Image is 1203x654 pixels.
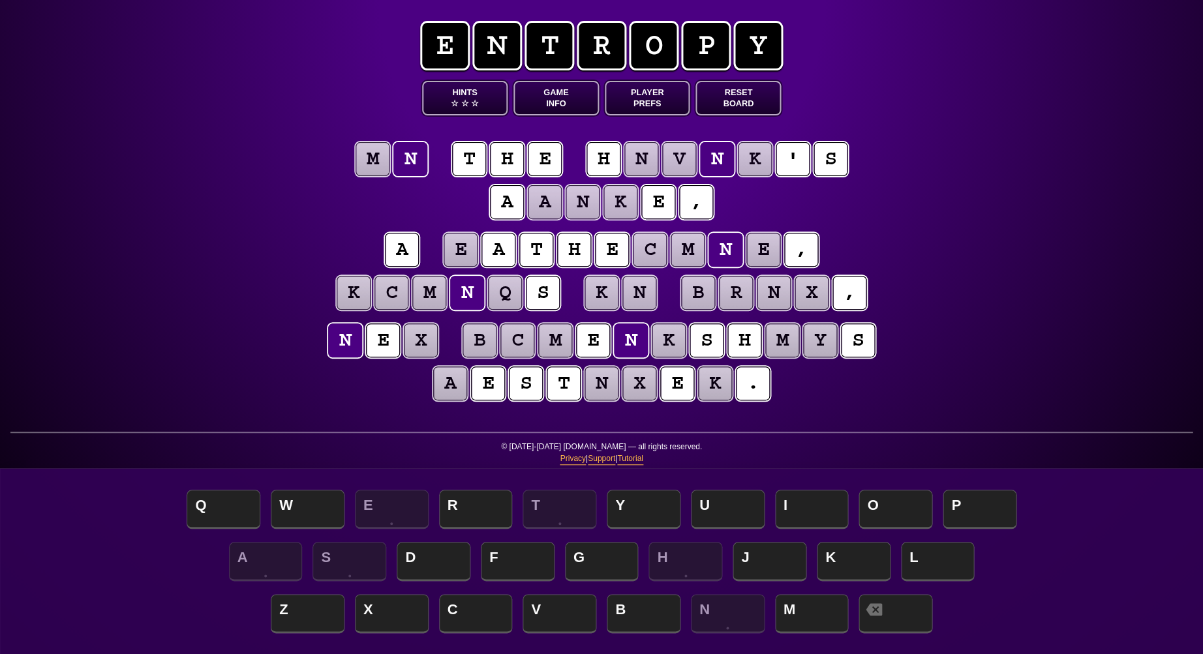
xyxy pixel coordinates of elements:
[471,366,505,400] puzzle-tile: e
[746,233,780,267] puzzle-tile: e
[271,490,344,529] span: W
[585,276,618,310] puzzle-tile: k
[420,21,470,70] span: e
[691,594,765,633] span: N
[481,542,555,581] span: F
[803,323,837,357] puzzle-tile: y
[560,453,585,465] a: Privacy
[513,81,599,115] button: GameInfo
[523,594,596,633] span: V
[366,323,400,357] puzzle-tile: e
[472,21,522,70] span: n
[736,366,770,400] puzzle-tile: .
[271,594,344,633] span: Z
[814,142,847,176] puzzle-tile: s
[393,142,427,176] puzzle-tile: n
[355,490,429,529] span: E
[719,276,753,310] puzzle-tile: r
[490,185,524,219] puzzle-tile: a
[595,233,629,267] puzzle-tile: e
[481,233,515,267] puzzle-tile: a
[832,276,866,310] puzzle-tile: ,
[681,21,731,70] span: p
[691,490,765,529] span: U
[607,490,680,529] span: Y
[463,323,496,357] puzzle-tile: b
[586,142,620,176] puzzle-tile: h
[500,323,534,357] puzzle-tile: c
[817,542,891,581] span: K
[397,542,470,581] span: D
[671,233,705,267] puzzle-tile: m
[629,21,678,70] span: o
[385,233,419,267] puzzle-tile: a
[471,98,479,109] span: ☆
[624,142,658,176] puzzle-tile: n
[565,542,639,581] span: G
[525,21,574,70] span: t
[523,490,596,529] span: T
[901,542,975,581] span: L
[775,594,849,633] span: M
[652,323,686,357] puzzle-tile: k
[690,323,723,357] puzzle-tile: s
[733,542,806,581] span: J
[784,233,818,267] puzzle-tile: ,
[488,276,522,310] puzzle-tile: q
[528,185,562,219] puzzle-tile: a
[509,366,543,400] puzzle-tile: s
[681,276,715,310] puzzle-tile: b
[187,490,260,529] span: Q
[422,81,508,115] button: Hints☆ ☆ ☆
[603,185,637,219] puzzle-tile: k
[577,21,626,70] span: r
[679,185,713,219] puzzle-tile: ,
[708,233,742,267] puzzle-tile: n
[528,142,562,176] puzzle-tile: e
[337,276,371,310] puzzle-tile: k
[451,98,459,109] span: ☆
[404,323,438,357] puzzle-tile: x
[10,441,1193,473] p: © [DATE]-[DATE] [DOMAIN_NAME] — all rights reserved. | |
[727,323,761,357] puzzle-tile: h
[614,323,648,357] puzzle-tile: n
[588,453,615,465] a: Support
[229,542,303,581] span: A
[557,233,591,267] puzzle-tile: h
[607,594,680,633] span: B
[841,323,875,357] puzzle-tile: s
[698,366,732,400] puzzle-tile: k
[433,366,467,400] puzzle-tile: a
[328,323,362,357] puzzle-tile: n
[374,276,408,310] puzzle-tile: c
[547,366,581,400] puzzle-tile: t
[519,233,553,267] puzzle-tile: t
[622,366,656,400] puzzle-tile: x
[355,594,429,633] span: X
[641,185,675,219] puzzle-tile: e
[605,81,690,115] button: PlayerPrefs
[490,142,524,176] puzzle-tile: h
[566,185,600,219] puzzle-tile: n
[526,276,560,310] puzzle-tile: s
[461,98,468,109] span: ☆
[622,276,656,310] puzzle-tile: n
[444,233,478,267] puzzle-tile: e
[757,276,791,310] puzzle-tile: n
[738,142,772,176] puzzle-tile: k
[648,542,722,581] span: H
[356,142,389,176] puzzle-tile: m
[943,490,1016,529] span: P
[733,21,783,70] span: y
[439,490,513,529] span: R
[450,276,484,310] puzzle-tile: n
[765,323,799,357] puzzle-tile: m
[775,490,849,529] span: I
[795,276,829,310] puzzle-tile: x
[538,323,572,357] puzzle-tile: m
[660,366,694,400] puzzle-tile: e
[776,142,810,176] puzzle-tile: '
[633,233,667,267] puzzle-tile: c
[585,366,618,400] puzzle-tile: n
[859,490,932,529] span: O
